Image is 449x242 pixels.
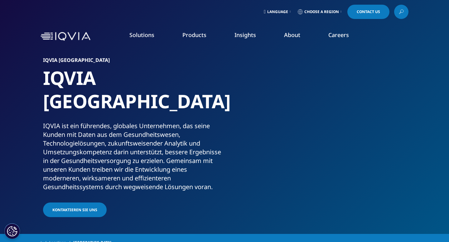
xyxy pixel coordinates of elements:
[182,31,206,39] a: Products
[239,58,406,182] img: 139_reviewing-data-on-screens.jpg
[43,122,222,191] div: IQVIA ist ein führendes, globales Unternehmen, das seine Kunden mit Daten aus dem Gesundheitswese...
[328,31,349,39] a: Careers
[43,202,107,217] a: Kontaktieren Sie Uns
[267,9,288,14] span: Language
[93,22,408,51] nav: Primary
[4,223,20,239] button: Cookie-Einstellungen
[129,31,154,39] a: Solutions
[347,5,389,19] a: Contact Us
[304,9,339,14] span: Choose a Region
[52,207,97,212] span: Kontaktieren Sie Uns
[43,66,222,122] h1: IQVIA [GEOGRAPHIC_DATA]
[357,10,380,14] span: Contact Us
[234,31,256,39] a: Insights
[43,58,222,66] h6: IQVIA [GEOGRAPHIC_DATA]
[284,31,300,39] a: About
